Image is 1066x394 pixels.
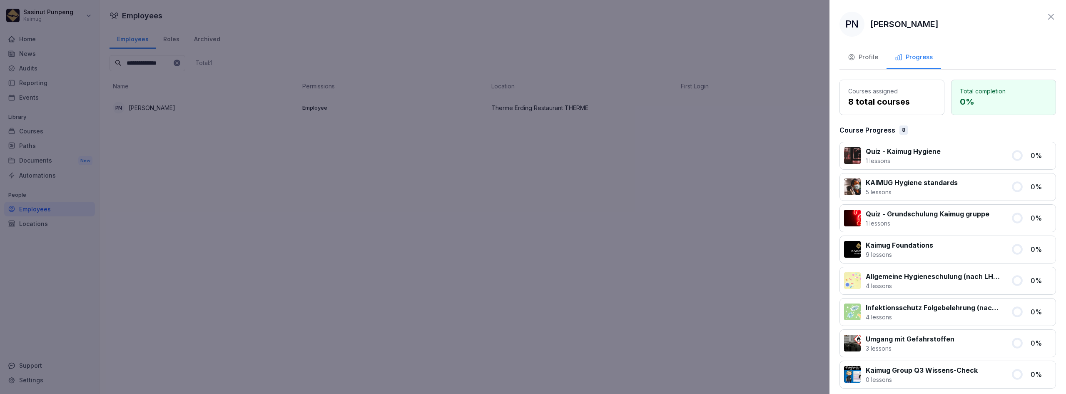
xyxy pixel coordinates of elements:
[866,365,978,375] p: Kaimug Group Q3 Wissens-Check
[899,125,908,135] div: 8
[839,12,864,37] div: PN
[839,47,887,69] button: Profile
[960,95,1047,108] p: 0 %
[866,334,954,344] p: Umgang mit Gefahrstoffen
[866,313,1001,321] p: 4 lessons
[895,53,933,62] div: Progress
[866,344,954,353] p: 3 lessons
[866,188,958,196] p: 5 lessons
[1031,338,1051,348] p: 0 %
[839,125,895,135] p: Course Progress
[866,250,933,259] p: 9 lessons
[887,47,941,69] button: Progress
[866,146,941,156] p: Quiz - Kaimug Hygiene
[1031,307,1051,317] p: 0 %
[866,375,978,384] p: 0 lessons
[866,219,989,228] p: 1 lessons
[1031,182,1051,192] p: 0 %
[866,303,1001,313] p: Infektionsschutz Folgebelehrung (nach §43 IfSG)
[866,178,958,188] p: KAIMUG Hygiene standards
[1031,369,1051,379] p: 0 %
[848,87,936,95] p: Courses assigned
[1031,276,1051,286] p: 0 %
[848,95,936,108] p: 8 total courses
[866,281,1001,290] p: 4 lessons
[1031,244,1051,254] p: 0 %
[960,87,1047,95] p: Total completion
[870,18,939,30] p: [PERSON_NAME]
[866,240,933,250] p: Kaimug Foundations
[866,271,1001,281] p: Allgemeine Hygieneschulung (nach LHMV §4)
[1031,151,1051,161] p: 0 %
[848,53,878,62] div: Profile
[1031,213,1051,223] p: 0 %
[866,156,941,165] p: 1 lessons
[866,209,989,219] p: Quiz - Grundschulung Kaimug gruppe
